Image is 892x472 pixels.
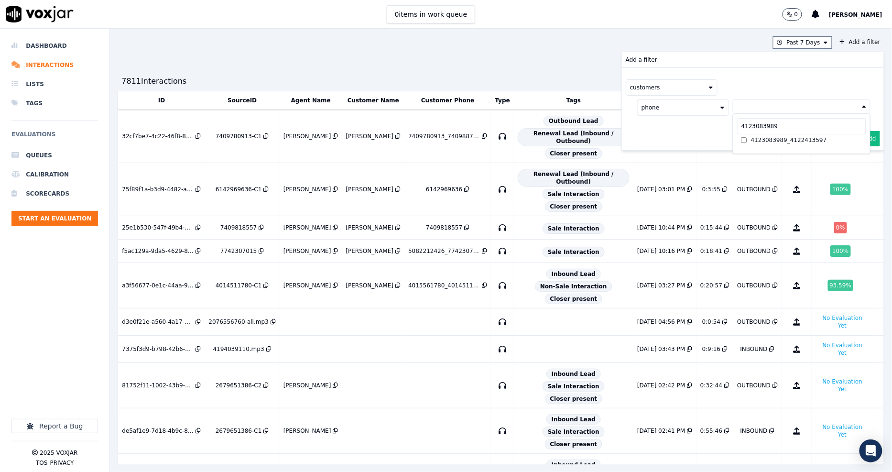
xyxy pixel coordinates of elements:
[220,247,257,255] div: 7742307015
[741,137,747,143] input: 4123083989_4122413597
[737,318,771,326] div: OUTBOUND
[11,129,98,146] h6: Evaluations
[11,146,98,165] a: Queues
[751,136,827,144] div: 4123083989_4122413597
[348,97,399,104] button: Customer Name
[213,345,264,353] div: 4194039110.mp3
[783,8,812,21] button: 0
[737,186,771,193] div: OUTBOUND
[829,9,892,20] button: [PERSON_NAME]
[40,449,77,457] p: 2025 Voxjar
[816,421,870,440] button: No Evaluation Yet
[122,427,194,435] div: de5af1e9-7d18-4b9c-8b32-dab5cdf1ed6b
[11,184,98,203] a: Scorecards
[283,224,331,231] div: [PERSON_NAME]
[122,132,194,140] div: 32cf7be7-4c22-46f8-8b18-1b564a22157a
[637,247,685,255] div: [DATE] 10:16 PM
[700,247,722,255] div: 0:18:41
[566,97,581,104] button: Tags
[122,224,194,231] div: 25e1b530-547f-49b4-b5b2-ca27abfcad5e
[216,382,262,389] div: 2679651386-C2
[740,427,768,435] div: INBOUND
[637,382,685,389] div: [DATE] 02:42 PM
[637,427,685,435] div: [DATE] 02:41 PM
[700,382,722,389] div: 0:32:44
[11,75,98,94] li: Lists
[283,186,331,193] div: [PERSON_NAME]
[387,5,476,23] button: 0items in work queue
[408,132,480,140] div: 7409780913_7409887408
[11,36,98,55] a: Dashboard
[637,99,729,116] button: phone
[216,427,262,435] div: 2679651386-C1
[495,97,510,104] button: Type
[220,224,257,231] div: 7409818557
[36,459,47,467] button: TOS
[283,282,331,289] div: [PERSON_NAME]
[346,132,394,140] div: [PERSON_NAME]
[816,340,870,359] button: No Evaluation Yet
[11,94,98,113] a: Tags
[283,427,331,435] div: [PERSON_NAME]
[122,247,194,255] div: f5ac129a-9da5-4629-88d5-ff08f9f86aad
[346,282,394,289] div: [PERSON_NAME]
[426,186,462,193] div: 6142969636
[346,224,394,231] div: [PERSON_NAME]
[11,419,98,433] button: Report a Bug
[545,148,603,159] span: Closer present
[545,394,603,404] span: Closer present
[121,76,186,87] div: 7811 Interaction s
[543,247,605,257] span: Sale Interaction
[816,376,870,395] button: No Evaluation Yet
[535,281,612,292] span: Non-Sale Interaction
[859,439,882,462] div: Open Intercom Messenger
[158,97,165,104] button: ID
[122,345,194,353] div: 7375f3d9-b798-42b6-9b05-412767d6cd1d
[426,224,462,231] div: 7409818557
[283,247,331,255] div: [PERSON_NAME]
[546,460,601,470] span: Inbound Lead
[216,186,262,193] div: 6142969636-C1
[50,459,74,467] button: Privacy
[546,369,601,379] span: Inbound Lead
[543,427,605,437] span: Sale Interaction
[626,79,718,96] button: customers
[11,165,98,184] a: Calibration
[122,282,194,289] div: a3f56677-0e1c-44aa-9c37-d198d99292f4
[794,11,798,18] p: 0
[546,269,601,279] span: Inbound Lead
[408,247,480,255] div: 5082212426_7742307015
[626,56,657,64] p: Add a filter
[737,247,771,255] div: OUTBOUND
[6,6,74,22] img: voxjar logo
[737,118,866,134] input: Search comma separated
[637,224,685,231] div: [DATE] 10:44 PM
[421,97,474,104] button: Customer Phone
[830,184,850,195] div: 100 %
[291,97,331,104] button: Agent Name
[737,382,771,389] div: OUTBOUND
[11,211,98,226] button: Start an Evaluation
[737,282,771,289] div: OUTBOUND
[408,282,480,289] div: 4015561780_4014511780
[740,345,768,353] div: INBOUND
[737,224,771,231] div: OUTBOUND
[702,186,721,193] div: 0:3:55
[830,245,850,257] div: 100 %
[861,131,880,146] button: Add
[11,55,98,75] a: Interactions
[518,169,629,187] span: Renewal Lead (Inbound / Outbound)
[216,132,262,140] div: 7409780913-C1
[828,280,854,291] div: 93.59 %
[700,427,722,435] div: 0:55:46
[283,132,331,140] div: [PERSON_NAME]
[122,382,194,389] div: 81752f11-1002-43b9-8b8a-19167e612d85
[546,414,601,425] span: Inbound Lead
[773,36,832,49] button: Past 7 Days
